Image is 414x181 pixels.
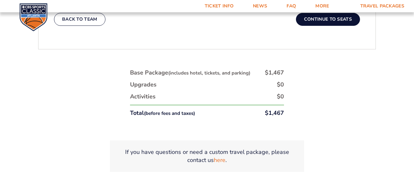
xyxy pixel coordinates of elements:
img: CBS Sports Classic [19,3,48,31]
div: $0 [277,81,284,89]
a: here [214,156,225,164]
div: Base Package [130,69,250,77]
p: If you have questions or need a custom travel package, please contact us . [118,148,296,164]
div: Activities [130,93,156,101]
div: Total [130,109,195,117]
button: Continue To Seats [296,13,360,26]
div: $1,467 [265,109,284,117]
div: Upgrades [130,81,157,89]
button: Back To Team [54,13,105,26]
div: $1,467 [265,69,284,77]
small: (before fees and taxes) [144,110,195,116]
div: $0 [277,93,284,101]
small: (includes hotel, tickets, and parking) [168,70,250,76]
